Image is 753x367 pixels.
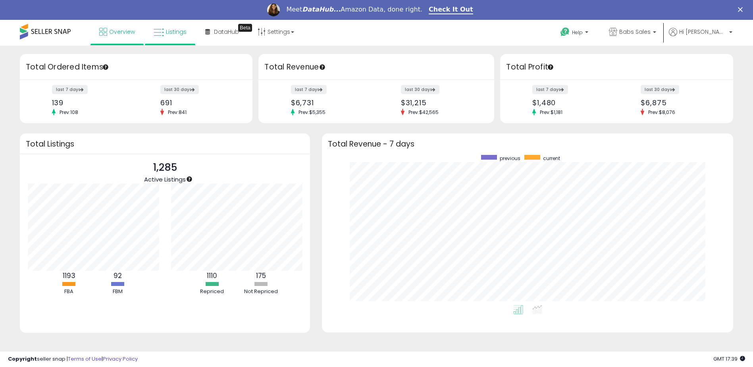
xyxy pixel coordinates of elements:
div: seller snap | | [8,355,138,363]
a: Privacy Policy [103,355,138,363]
div: $1,480 [532,99,611,107]
span: Prev: 108 [56,109,82,116]
p: 1,285 [144,160,186,175]
div: Repriced [188,288,236,296]
div: Tooltip anchor [319,64,326,71]
b: 1110 [207,271,217,280]
a: DataHub [199,20,245,44]
span: Prev: $8,076 [644,109,679,116]
span: DataHub [214,28,239,36]
span: Hi [PERSON_NAME] [679,28,727,36]
div: FBA [45,288,93,296]
div: FBM [94,288,142,296]
h3: Total Revenue - 7 days [328,141,727,147]
span: previous [500,155,520,162]
a: Listings [148,20,193,44]
label: last 7 days [532,85,568,94]
a: Babs Sales [603,20,662,46]
span: Help [572,29,583,36]
div: Tooltip anchor [102,64,109,71]
b: 1193 [63,271,75,280]
div: Close [738,7,746,12]
span: Listings [166,28,187,36]
label: last 30 days [641,85,679,94]
span: Babs Sales [619,28,651,36]
label: last 7 days [291,85,327,94]
div: Not Repriced [237,288,285,296]
div: $31,215 [401,99,481,107]
span: Prev: 841 [164,109,191,116]
span: Active Listings [144,175,186,183]
div: 139 [52,99,131,107]
a: Help [554,21,596,46]
a: Settings [252,20,300,44]
i: Get Help [560,27,570,37]
h3: Total Revenue [264,62,488,73]
a: Check It Out [429,6,473,14]
span: Overview [109,28,135,36]
img: Profile image for Georgie [267,4,280,16]
h3: Total Ordered Items [26,62,247,73]
div: 691 [160,99,239,107]
div: $6,731 [291,99,371,107]
label: last 30 days [401,85,439,94]
div: Tooltip anchor [547,64,554,71]
h3: Total Profit [506,62,727,73]
label: last 30 days [160,85,199,94]
i: DataHub... [302,6,341,13]
a: Overview [93,20,141,44]
div: $6,875 [641,99,719,107]
span: Prev: $42,565 [404,109,443,116]
b: 175 [256,271,266,280]
span: Prev: $5,355 [295,109,329,116]
span: Prev: $1,181 [536,109,566,116]
span: 2025-09-13 17:39 GMT [713,355,745,363]
b: 92 [114,271,122,280]
label: last 7 days [52,85,88,94]
a: Hi [PERSON_NAME] [669,28,732,46]
span: current [543,155,560,162]
h3: Total Listings [26,141,304,147]
div: Tooltip anchor [186,176,193,183]
a: Terms of Use [68,355,102,363]
div: Meet Amazon Data, done right. [286,6,422,14]
div: Tooltip anchor [238,24,252,32]
strong: Copyright [8,355,37,363]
